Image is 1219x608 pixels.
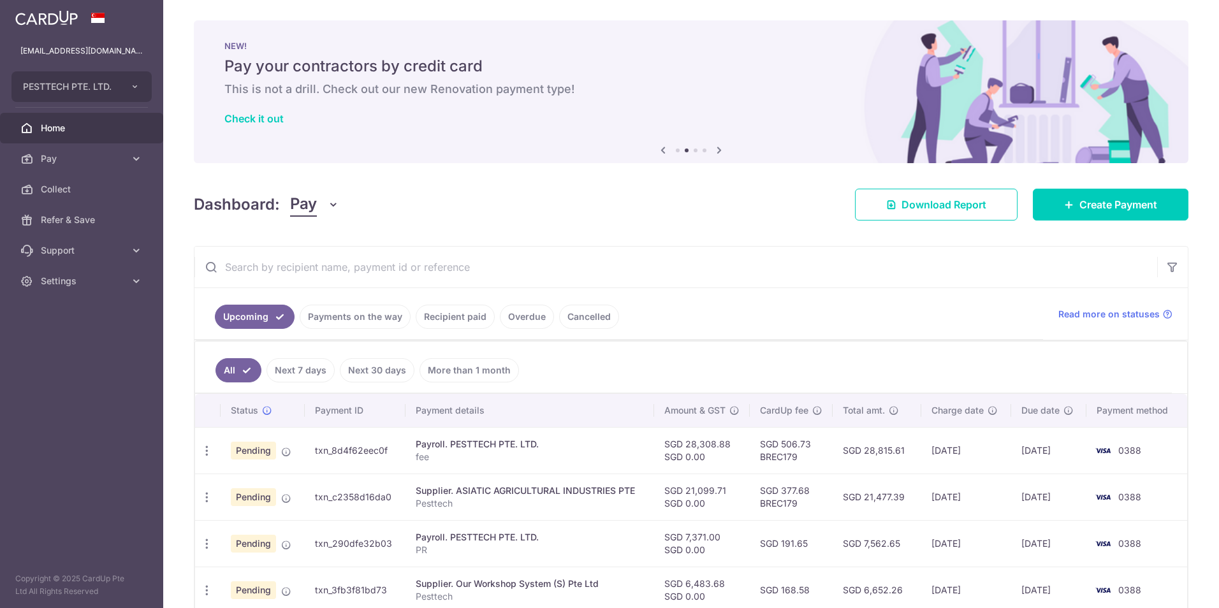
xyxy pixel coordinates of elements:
span: Read more on statuses [1058,308,1160,321]
span: Pay [41,152,125,165]
span: Settings [41,275,125,287]
span: Total amt. [843,404,885,417]
a: Read more on statuses [1058,308,1172,321]
a: Upcoming [215,305,295,329]
td: SGD 28,815.61 [833,427,922,474]
a: Recipient paid [416,305,495,329]
span: 0388 [1118,538,1141,549]
span: Home [41,122,125,134]
p: Pesttech [416,497,644,510]
button: PESTTECH PTE. LTD. [11,71,152,102]
span: 0388 [1118,445,1141,456]
td: SGD 28,308.88 SGD 0.00 [654,427,750,474]
div: Supplier. Our Workshop System (S) Pte Ltd [416,577,644,590]
div: Payroll. PESTTECH PTE. LTD. [416,438,644,451]
td: SGD 7,562.65 [833,520,922,567]
td: SGD 21,477.39 [833,474,922,520]
a: Download Report [855,189,1018,221]
td: txn_c2358d16da0 [305,474,406,520]
td: [DATE] [1011,520,1086,567]
span: Pending [231,581,276,599]
p: [EMAIL_ADDRESS][DOMAIN_NAME] [20,45,143,57]
p: PR [416,544,644,556]
span: Pay [290,192,317,217]
img: Bank Card [1090,536,1116,551]
td: SGD 21,099.71 SGD 0.00 [654,474,750,520]
a: Next 7 days [266,358,335,382]
td: [DATE] [921,427,1011,474]
td: [DATE] [921,474,1011,520]
span: Amount & GST [664,404,726,417]
h5: Pay your contractors by credit card [224,56,1158,76]
span: Status [231,404,258,417]
td: [DATE] [1011,427,1086,474]
img: Renovation banner [194,20,1188,163]
span: Pending [231,535,276,553]
h4: Dashboard: [194,193,280,216]
a: Create Payment [1033,189,1188,221]
span: Collect [41,183,125,196]
span: Pending [231,442,276,460]
a: Overdue [500,305,554,329]
th: Payment method [1086,394,1187,427]
td: [DATE] [1011,474,1086,520]
th: Payment details [405,394,654,427]
span: Create Payment [1079,197,1157,212]
a: All [215,358,261,382]
img: Bank Card [1090,583,1116,598]
td: txn_290dfe32b03 [305,520,406,567]
p: NEW! [224,41,1158,51]
iframe: Opens a widget where you can find more information [1137,570,1206,602]
td: SGD 7,371.00 SGD 0.00 [654,520,750,567]
span: Refer & Save [41,214,125,226]
td: [DATE] [921,520,1011,567]
p: fee [416,451,644,463]
img: Bank Card [1090,489,1116,505]
div: Supplier. ASIATIC AGRICULTURAL INDUSTRIES PTE [416,484,644,497]
td: SGD 506.73 BREC179 [750,427,833,474]
img: Bank Card [1090,443,1116,458]
div: Payroll. PESTTECH PTE. LTD. [416,531,644,544]
a: More than 1 month [420,358,519,382]
span: Pending [231,488,276,506]
a: Check it out [224,112,284,125]
span: PESTTECH PTE. LTD. [23,80,117,93]
span: Support [41,244,125,257]
button: Pay [290,192,339,217]
p: Pesttech [416,590,644,603]
img: CardUp [15,10,78,25]
th: Payment ID [305,394,406,427]
h6: This is not a drill. Check out our new Renovation payment type! [224,82,1158,97]
span: 0388 [1118,584,1141,595]
a: Cancelled [559,305,619,329]
a: Next 30 days [340,358,414,382]
span: 0388 [1118,491,1141,502]
span: CardUp fee [760,404,808,417]
td: SGD 191.65 [750,520,833,567]
input: Search by recipient name, payment id or reference [194,247,1157,287]
span: Due date [1021,404,1060,417]
a: Payments on the way [300,305,411,329]
td: txn_8d4f62eec0f [305,427,406,474]
span: Download Report [901,197,986,212]
span: Charge date [931,404,984,417]
td: SGD 377.68 BREC179 [750,474,833,520]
